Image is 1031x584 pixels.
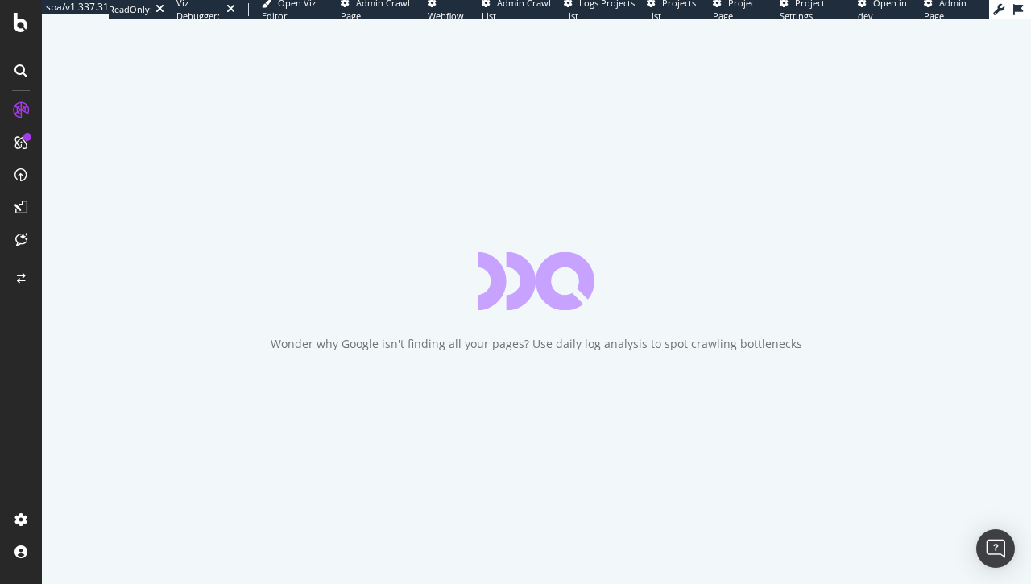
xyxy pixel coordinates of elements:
span: Webflow [428,10,464,22]
div: animation [478,252,594,310]
div: Wonder why Google isn't finding all your pages? Use daily log analysis to spot crawling bottlenecks [271,336,802,352]
div: Open Intercom Messenger [976,529,1015,568]
div: ReadOnly: [109,3,152,16]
